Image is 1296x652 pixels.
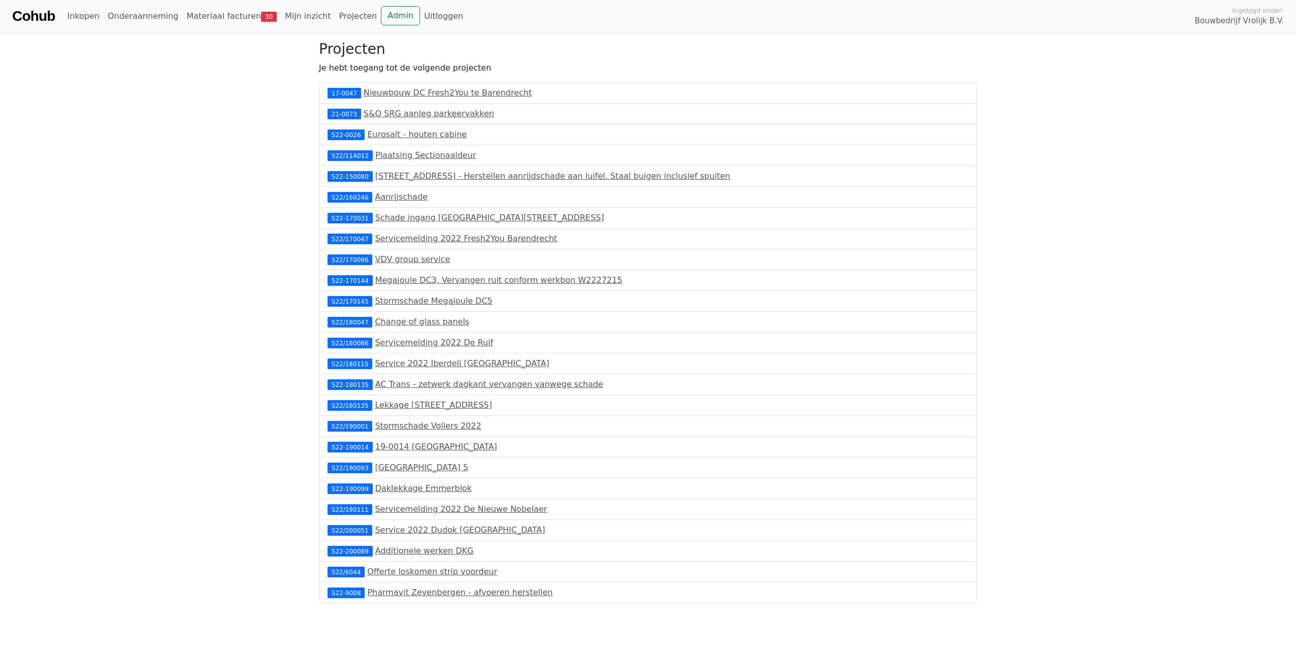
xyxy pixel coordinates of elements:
a: Servicemelding 2022 De Ruif [375,338,493,347]
div: S22-170031 [328,213,373,223]
a: Projecten [335,6,381,26]
a: [GEOGRAPHIC_DATA] 5 [375,463,468,472]
a: Admin [381,6,420,25]
div: S22/170145 [328,296,372,306]
a: Mijn inzicht [281,6,335,26]
a: Inkopen [63,6,103,26]
div: S22-150080 [328,171,373,181]
a: Onderaanneming [104,6,182,26]
div: S22/190111 [328,504,372,514]
a: Servicemelding 2022 Fresh2You Barendrecht [375,234,557,243]
div: 17-0047 [328,88,361,98]
p: Je hebt toegang tot de volgende projecten [319,62,977,74]
a: Change of glass panels [375,317,469,327]
h3: Projecten [319,41,977,58]
a: Pharmavit Zevenbergen - afvoeren herstellen [367,588,553,597]
div: S22/170047 [328,234,372,244]
a: Megajoule DC3, Vervangen ruit conform werkbon W2227215 [375,275,623,285]
a: Nieuwbouw DC Fresh2You te Barendrecht [364,88,532,97]
a: Service 2022 Iberdeli [GEOGRAPHIC_DATA] [375,358,549,368]
div: S22/170096 [328,254,372,265]
span: Bouwbedrijf Vrolijk B.V. [1194,15,1284,27]
a: Stormschade Vollers 2022 [375,421,481,431]
div: 21-0073 [328,109,361,119]
span: 30 [261,12,277,22]
a: Lekkage [STREET_ADDRESS] [375,400,492,410]
div: S22-190099 [328,483,373,494]
div: S22-9008 [328,588,365,598]
div: S22-0026 [328,129,365,140]
a: Materiaal facturen30 [182,6,281,26]
a: Uitloggen [420,6,467,26]
div: S22/190093 [328,463,372,473]
a: 19-0014 [GEOGRAPHIC_DATA] [375,442,497,451]
div: S22-200089 [328,546,373,556]
a: Eurosalt - houten cabine [367,129,467,139]
div: S22/200051 [328,525,372,535]
a: Plaatsing Sectionaaldeur [375,150,476,160]
a: Additionele werken DKG [375,546,474,556]
a: S&O SRG aanleg parkeervakken [364,109,494,118]
a: [STREET_ADDRESS] - Herstellen aanrijdschade aan luifel. Staal buigen inclusief spuiten [375,171,730,181]
a: Daklekkage Emmerblok [375,483,472,493]
a: Offerte loskomen strip voordeur [367,567,497,576]
div: S22/6044 [328,567,365,577]
div: S22/160246 [328,192,372,202]
a: Servicemelding 2022 De Nieuwe Nobelaer [375,504,547,514]
a: Schade ingang [GEOGRAPHIC_DATA][STREET_ADDRESS] [375,213,604,222]
div: S22/190001 [328,421,372,431]
div: S22-190014 [328,442,373,452]
div: S22/180135 [328,400,372,410]
a: AC Trans - zetwerk dagkant vervangen vanwege schade [375,379,603,389]
div: S22-180135 [328,379,373,389]
div: S22/180086 [328,338,372,348]
a: Cohub [12,4,55,28]
a: Stormschade Megajoule DC5 [375,296,492,306]
a: Service 2022 Dudok [GEOGRAPHIC_DATA] [375,525,545,535]
span: Ingelogd onder: [1232,6,1284,15]
div: S22/11A012 [328,150,373,160]
div: S22-170144 [328,275,373,285]
a: VDV group service [375,254,450,264]
a: Aanrijschade [375,192,427,202]
div: S22/180115 [328,358,372,369]
div: S22/180047 [328,317,372,327]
